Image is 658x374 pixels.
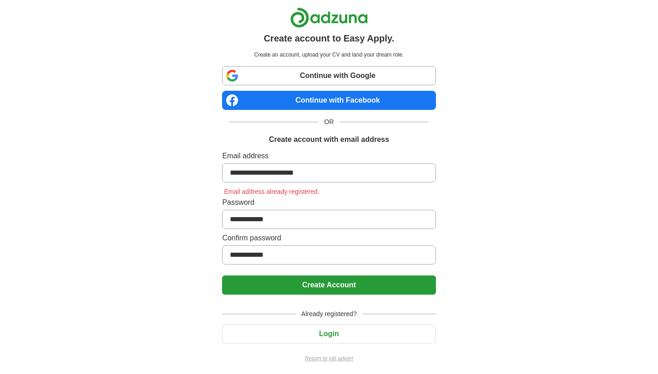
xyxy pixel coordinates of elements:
a: Return to job advert [222,354,435,363]
label: Confirm password [222,233,435,244]
a: Continue with Facebook [222,91,435,110]
img: Adzuna logo [290,7,368,28]
a: Continue with Google [222,66,435,85]
p: Create an account, upload your CV and land your dream role. [224,51,434,59]
label: Email address [222,151,435,161]
span: Already registered? [296,309,362,319]
button: Create Account [222,275,435,295]
h1: Create account to Easy Apply. [264,31,394,45]
h1: Create account with email address [269,134,389,145]
label: Password [222,197,435,208]
button: Login [222,324,435,343]
span: Email address already registered. [222,188,321,195]
span: OR [319,117,340,127]
a: Login [222,330,435,338]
